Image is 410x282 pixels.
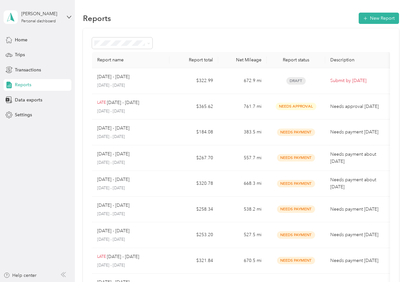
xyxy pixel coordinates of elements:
td: $267.70 [169,145,218,171]
p: [DATE] - [DATE] [97,73,129,80]
p: LATE [97,100,106,106]
p: [DATE] - [DATE] [97,176,129,183]
p: [DATE] - [DATE] [107,253,139,260]
p: Needs payment [DATE] [330,231,385,238]
span: Needs Payment [277,154,315,162]
th: Description [325,52,390,68]
th: Report name [92,52,170,68]
td: $320.78 [169,171,218,197]
td: 668.3 mi [218,171,267,197]
div: [PERSON_NAME] [21,10,62,17]
td: 527.5 mi [218,222,267,248]
span: Settings [15,111,32,118]
td: 538.2 mi [218,197,267,223]
td: 557.7 mi [218,145,267,171]
td: $253.20 [169,222,218,248]
td: 672.9 mi [218,68,267,94]
p: [DATE] - [DATE] [97,109,165,114]
p: Needs payment about [DATE] [330,151,385,165]
td: $322.99 [169,68,218,94]
span: Needs Payment [277,180,315,187]
span: Reports [15,81,31,88]
p: [DATE] - [DATE] [107,99,139,106]
p: LATE [97,254,106,260]
span: Needs Payment [277,231,315,239]
span: Draft [286,77,306,85]
p: [DATE] - [DATE] [97,125,129,132]
button: Help center [4,272,36,279]
td: $184.08 [169,120,218,145]
p: Needs payment [DATE] [330,257,385,264]
span: Needs Payment [277,205,315,213]
p: Needs payment [DATE] [330,129,385,136]
span: Trips [15,51,25,58]
p: [DATE] - [DATE] [97,134,165,140]
th: Net Mileage [218,52,267,68]
p: [DATE] - [DATE] [97,160,165,166]
h1: Reports [83,15,111,22]
iframe: Everlance-gr Chat Button Frame [374,246,410,282]
span: Needs Approval [276,103,316,110]
p: Submit by [DATE] [330,77,385,84]
p: [DATE] - [DATE] [97,227,129,235]
td: $321.84 [169,248,218,274]
button: New Report [359,13,399,24]
p: [DATE] - [DATE] [97,151,129,158]
p: [DATE] - [DATE] [97,237,165,243]
td: 761.7 mi [218,94,267,120]
span: Needs Payment [277,129,315,136]
td: 383.5 mi [218,120,267,145]
p: [DATE] - [DATE] [97,211,165,217]
td: 670.5 mi [218,248,267,274]
p: Needs approval [DATE] [330,103,385,110]
p: [DATE] - [DATE] [97,263,165,268]
div: Personal dashboard [21,19,56,23]
td: $365.62 [169,94,218,120]
p: [DATE] - [DATE] [97,83,165,89]
p: Needs payment [DATE] [330,206,385,213]
td: $258.34 [169,197,218,223]
p: Needs payment about [DATE] [330,176,385,191]
p: [DATE] - [DATE] [97,185,165,191]
span: Data exports [15,97,42,103]
span: Needs Payment [277,257,315,264]
span: Transactions [15,67,41,73]
div: Report status [272,57,320,63]
span: Home [15,37,27,43]
th: Report total [169,52,218,68]
p: [DATE] - [DATE] [97,202,129,209]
